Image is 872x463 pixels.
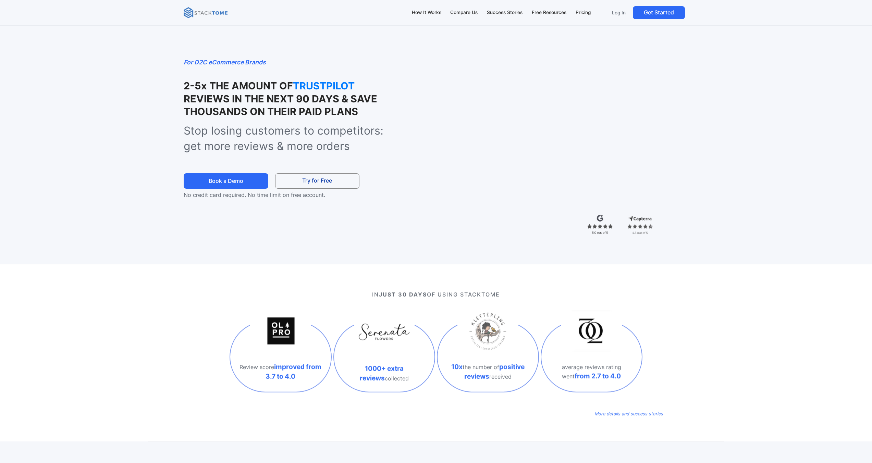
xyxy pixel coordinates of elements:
[528,5,569,20] a: Free Resources
[237,362,324,381] p: Review score
[561,302,622,362] img: god save queens logo
[354,303,414,364] img: serenata logo
[209,290,663,299] p: IN OF USING STACKTOME
[184,59,266,66] em: For D2C eCommerce Brands
[572,5,594,20] a: Pricing
[594,408,663,418] a: More details and success stories
[450,9,478,16] div: Compare Us
[451,363,463,371] strong: 10x
[379,291,427,298] strong: JUST 30 DAYS
[457,302,518,362] img: Kletterling Holzspielzeug logo
[412,9,441,16] div: How It Works
[184,123,401,154] p: Stop losing customers to competitors: get more reviews & more orders
[408,5,444,20] a: How It Works
[576,9,591,16] div: Pricing
[184,93,377,117] strong: REVIEWS IN THE NEXT 90 DAYS & SAVE THOUSANDS ON THEIR PAID PLANS
[548,363,635,381] p: average reviews rating went
[612,10,626,16] p: Log In
[275,173,359,189] a: Try for Free
[266,363,321,380] strong: improved from 3.7 to 4.0
[415,58,688,211] iframe: StackTome- product_demo 07.24 - 1.3x speed (1080p)
[293,79,361,92] strong: TRUSTPILOT
[447,5,481,20] a: Compare Us
[464,363,525,380] strong: positive reviews
[487,9,523,16] div: Success Stories
[184,173,268,189] a: Book a Demo
[250,302,311,362] img: olpro logo
[594,411,663,416] em: More details and success stories
[484,5,526,20] a: Success Stories
[341,364,428,383] p: collected
[444,362,531,381] p: the number of received
[184,191,371,199] p: No credit card required. No time limit on free account.
[633,6,685,19] a: Get Started
[575,372,621,380] strong: from 2.7 to 4.0
[532,9,566,16] div: Free Resources
[360,364,404,382] strong: 1000+ extra reviews
[607,6,630,19] a: Log In
[184,80,293,92] strong: 2-5x THE AMOUNT OF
